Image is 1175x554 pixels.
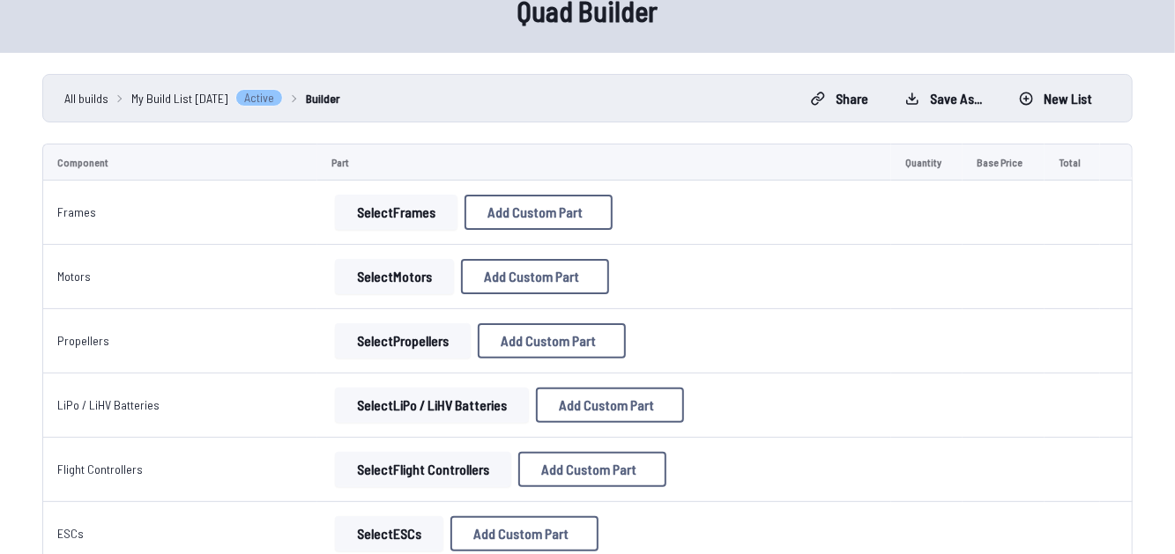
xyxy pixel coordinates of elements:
button: Add Custom Part [536,388,684,423]
td: Quantity [891,144,963,181]
button: New List [1004,85,1107,113]
a: All builds [64,89,108,107]
a: Flight Controllers [57,462,143,476]
a: My Build List [DATE]Active [131,89,283,107]
span: My Build List [DATE] [131,89,228,107]
button: Add Custom Part [478,323,626,358]
a: Builder [306,89,340,107]
button: SelectMotors [335,259,454,294]
button: SelectESCs [335,516,443,551]
td: Base Price [963,144,1045,181]
a: Frames [57,204,96,219]
button: Save as... [890,85,997,113]
button: Add Custom Part [450,516,599,551]
span: Add Custom Part [487,205,583,219]
span: Add Custom Part [541,462,636,476]
span: Add Custom Part [501,334,596,348]
span: Add Custom Part [559,398,654,412]
td: Total [1045,144,1100,181]
span: Active [235,89,283,107]
td: Component [42,144,317,181]
span: Add Custom Part [484,270,579,284]
a: ESCs [57,526,84,541]
button: SelectFrames [335,195,457,230]
a: Propellers [57,333,109,348]
a: SelectMotors [331,259,457,294]
a: SelectFrames [331,195,461,230]
td: Part [317,144,891,181]
button: Add Custom Part [518,452,666,487]
button: SelectFlight Controllers [335,452,511,487]
a: SelectPropellers [331,323,474,358]
a: Motors [57,269,91,284]
a: SelectFlight Controllers [331,452,515,487]
a: SelectLiPo / LiHV Batteries [331,388,532,423]
a: SelectESCs [331,516,447,551]
button: Add Custom Part [465,195,613,230]
span: Add Custom Part [473,527,569,541]
button: SelectLiPo / LiHV Batteries [335,388,529,423]
a: LiPo / LiHV Batteries [57,397,160,412]
button: Share [796,85,883,113]
button: Add Custom Part [461,259,609,294]
button: SelectPropellers [335,323,471,358]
